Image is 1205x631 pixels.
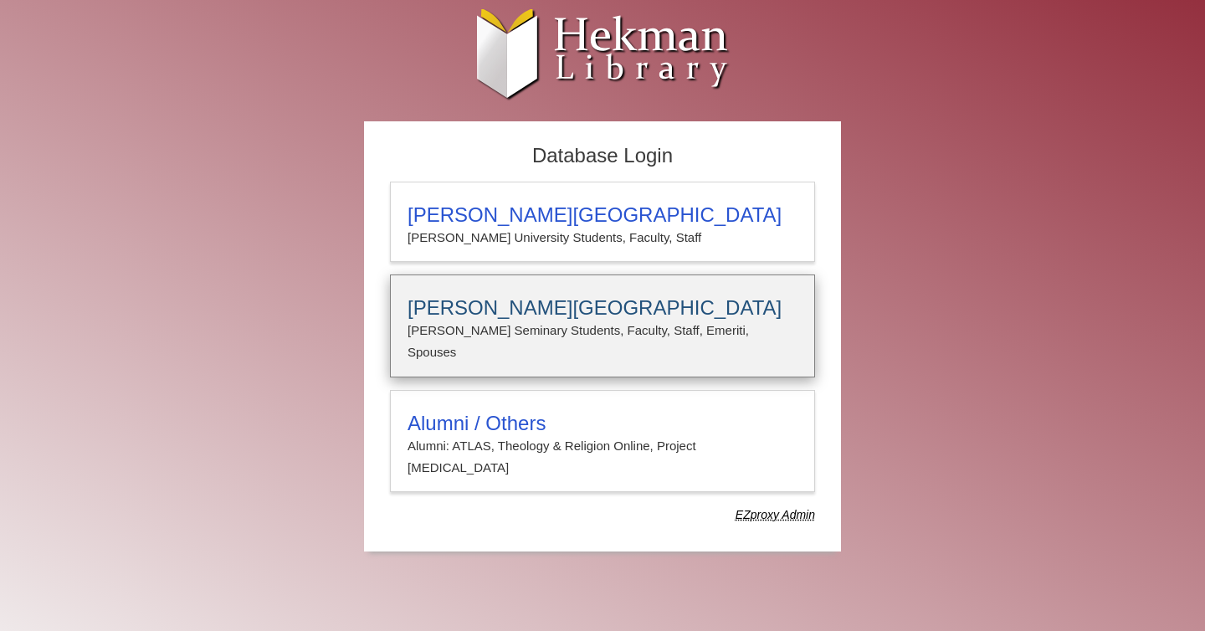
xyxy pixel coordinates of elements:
[408,412,797,480] summary: Alumni / OthersAlumni: ATLAS, Theology & Religion Online, Project [MEDICAL_DATA]
[408,203,797,227] h3: [PERSON_NAME][GEOGRAPHIC_DATA]
[408,296,797,320] h3: [PERSON_NAME][GEOGRAPHIC_DATA]
[390,274,815,377] a: [PERSON_NAME][GEOGRAPHIC_DATA][PERSON_NAME] Seminary Students, Faculty, Staff, Emeriti, Spouses
[390,182,815,262] a: [PERSON_NAME][GEOGRAPHIC_DATA][PERSON_NAME] University Students, Faculty, Staff
[408,435,797,480] p: Alumni: ATLAS, Theology & Religion Online, Project [MEDICAL_DATA]
[736,508,815,521] dfn: Use Alumni login
[408,412,797,435] h3: Alumni / Others
[382,139,823,173] h2: Database Login
[408,320,797,364] p: [PERSON_NAME] Seminary Students, Faculty, Staff, Emeriti, Spouses
[408,227,797,249] p: [PERSON_NAME] University Students, Faculty, Staff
